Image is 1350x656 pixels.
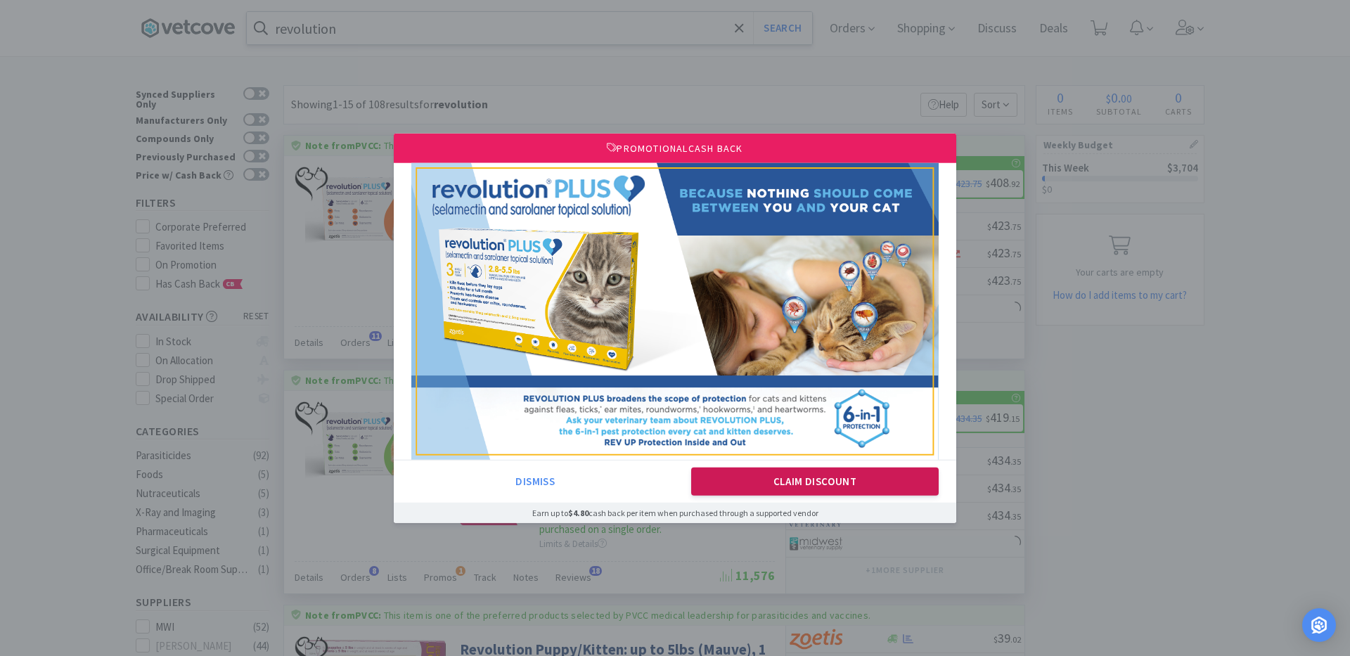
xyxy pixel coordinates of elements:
button: Dismiss [411,468,660,496]
span: $4.80 [568,508,589,518]
button: Claim Discount [691,468,939,496]
img: creative_image [411,163,939,460]
div: Open Intercom Messenger [1302,608,1336,642]
div: Earn up to cash back per item when purchased through a supported vendor [394,503,956,523]
div: Promotional Cash Back [394,133,956,162]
